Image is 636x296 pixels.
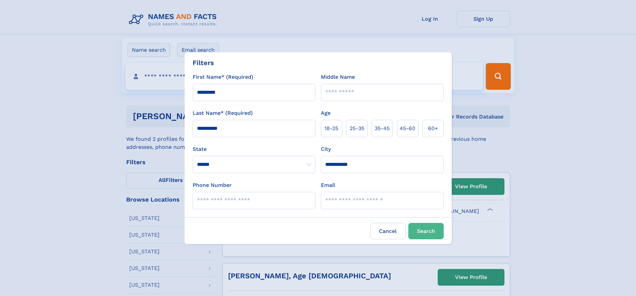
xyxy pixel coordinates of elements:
span: 35‑45 [375,124,390,132]
label: City [321,145,331,153]
label: Cancel [370,223,406,239]
label: Phone Number [193,181,232,189]
label: State [193,145,315,153]
label: First Name* (Required) [193,73,253,81]
button: Search [408,223,444,239]
span: 60+ [428,124,438,132]
label: Age [321,109,331,117]
label: Email [321,181,335,189]
span: 25‑35 [350,124,364,132]
div: Filters [193,58,214,68]
span: 45‑60 [400,124,415,132]
span: 18‑25 [325,124,338,132]
label: Last Name* (Required) [193,109,253,117]
label: Middle Name [321,73,355,81]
